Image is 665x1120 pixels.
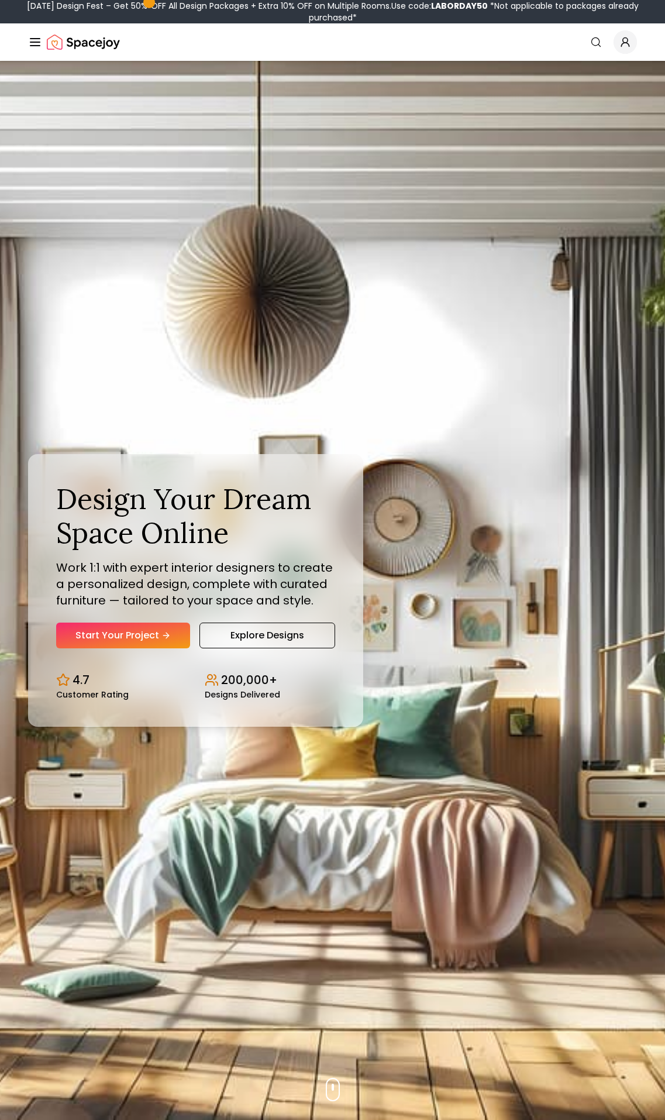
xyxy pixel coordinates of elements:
p: Work 1:1 with expert interior designers to create a personalized design, complete with curated fu... [56,559,335,609]
small: Customer Rating [56,690,129,699]
p: 4.7 [73,672,89,688]
h1: Design Your Dream Space Online [56,482,335,549]
a: Explore Designs [199,623,335,648]
a: Spacejoy [47,30,120,54]
div: Design stats [56,662,335,699]
img: Spacejoy Logo [47,30,120,54]
p: 200,000+ [221,672,277,688]
a: Start Your Project [56,623,190,648]
small: Designs Delivered [205,690,280,699]
nav: Global [28,23,637,61]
